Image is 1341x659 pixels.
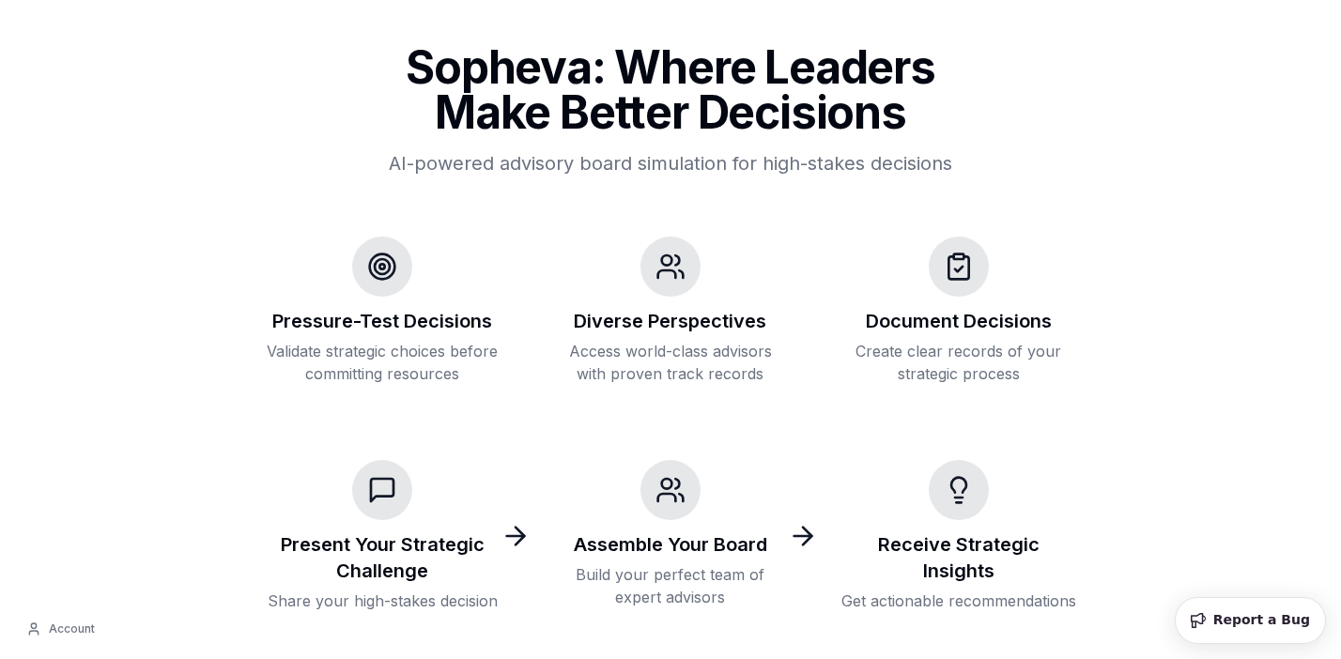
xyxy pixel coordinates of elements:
[268,590,498,612] p: Share your high-stakes decision
[355,150,986,176] p: AI-powered advisory board simulation for high-stakes decisions
[553,340,789,385] p: Access world-class advisors with proven track records
[574,308,766,334] h3: Diverse Perspectives
[866,308,1052,334] h3: Document Decisions
[272,308,492,334] h3: Pressure-Test Decisions
[841,590,1076,612] p: Get actionable recommendations
[265,340,501,385] p: Validate strategic choices before committing resources
[574,531,767,558] h3: Assemble Your Board
[840,340,1076,385] p: Create clear records of your strategic process
[553,563,789,608] p: Build your perfect team of expert advisors
[15,614,106,644] button: Account
[265,531,501,584] h3: Present Your Strategic Challenge
[355,45,986,135] h1: Sopheva: Where Leaders Make Better Decisions
[840,531,1076,584] h3: Receive Strategic Insights
[49,621,95,636] span: Account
